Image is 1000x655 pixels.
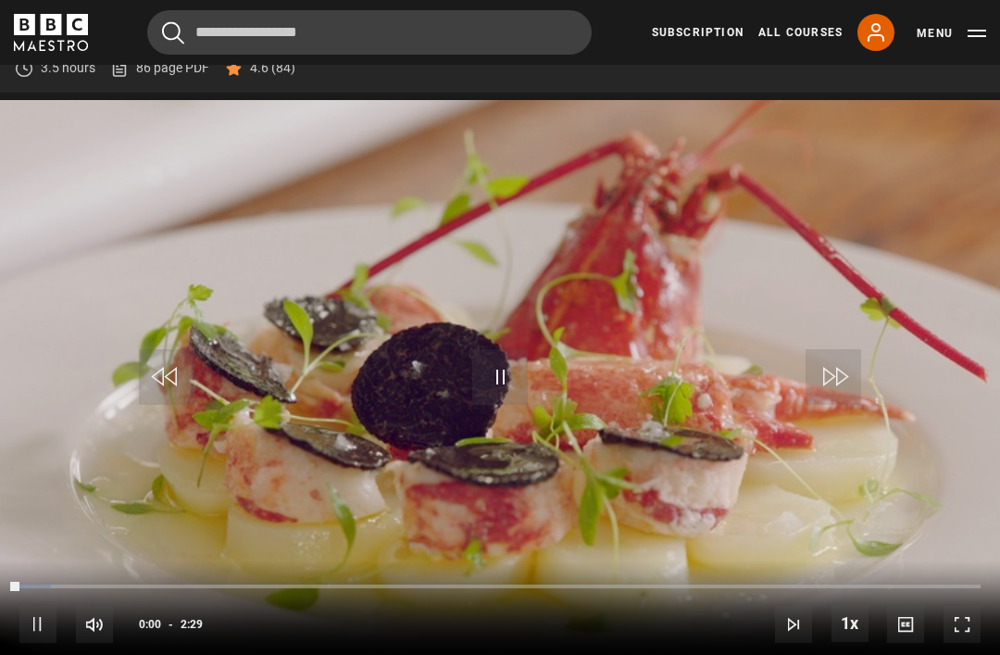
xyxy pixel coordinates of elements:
[139,608,161,641] span: 0:00
[944,606,981,643] button: Fullscreen
[652,24,744,41] a: Subscription
[169,618,173,631] span: -
[41,58,95,78] p: 3.5 hours
[19,585,981,588] div: Progress Bar
[887,606,924,643] button: Captions
[19,606,56,643] button: Pause
[758,24,843,41] a: All Courses
[181,608,203,641] span: 2:29
[917,24,986,43] button: Toggle navigation
[831,605,869,642] button: Playback Rate
[14,14,88,51] svg: BBC Maestro
[110,58,209,78] a: 86 page PDF
[147,10,592,55] input: Search
[775,606,812,643] button: Next Lesson
[250,58,295,78] p: 4.6 (84)
[76,606,113,643] button: Mute
[162,21,184,44] button: Submit the search query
